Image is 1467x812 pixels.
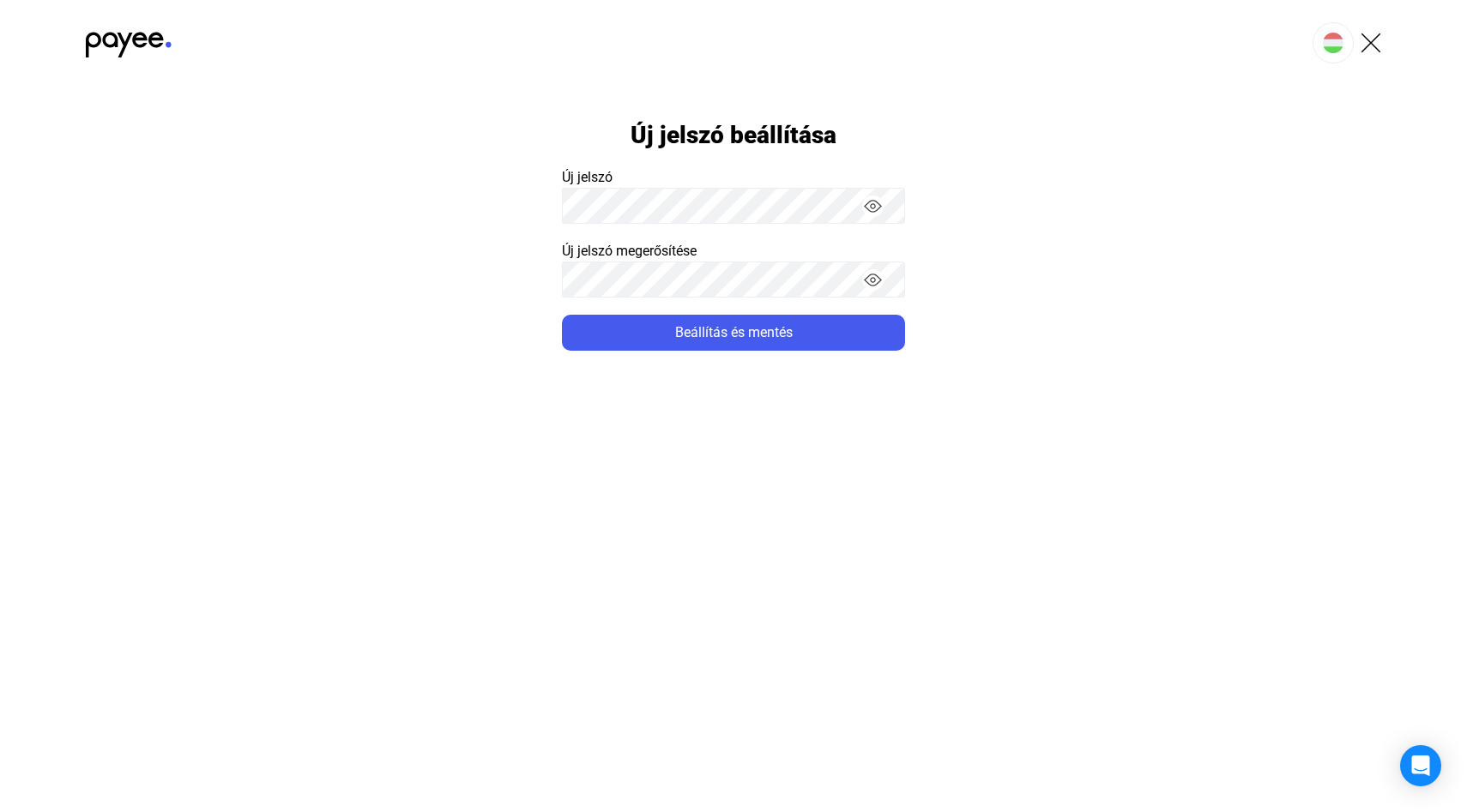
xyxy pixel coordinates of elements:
[864,197,882,215] img: eyes-on.svg
[567,322,900,343] div: Beállítás és mentés
[1323,33,1343,53] img: HU
[562,243,697,259] span: Új jelszó megerősítése
[86,22,172,57] img: black-payee-blue-dot.svg
[1400,745,1441,786] div: Open Intercom Messenger
[562,315,905,351] button: Beállítás és mentés
[1313,22,1354,63] button: HU
[562,169,613,185] span: Új jelszó
[1361,33,1381,53] img: X
[631,120,836,150] h1: Új jelszó beállítása
[864,271,882,289] img: eyes-on.svg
